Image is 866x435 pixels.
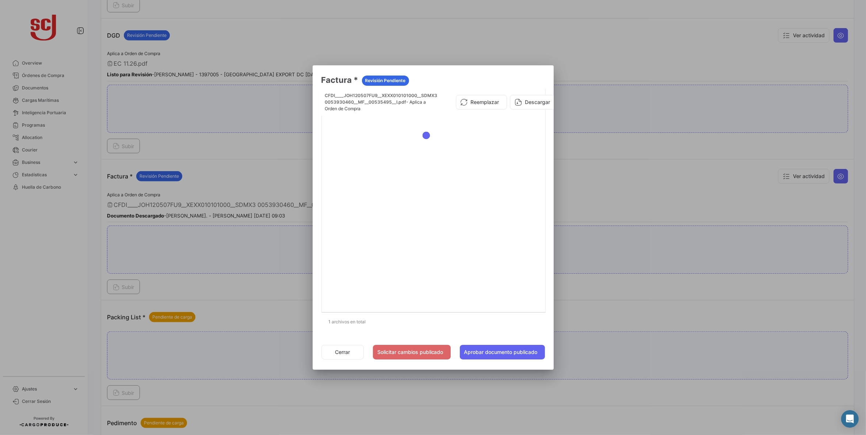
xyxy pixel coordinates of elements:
[321,345,364,359] button: Cerrar
[365,77,406,84] span: Revisión Pendiente
[841,410,859,428] div: Abrir Intercom Messenger
[460,345,545,359] button: Aprobar documento publicado
[456,95,507,109] button: Reemplazar
[321,313,545,331] div: 1 archivos en total
[373,345,451,359] button: Solicitar cambios publicado
[325,93,438,105] span: CFDI____JOH120507FU9__XEXX010101000__SDMX3 0053930460__MF__00535495__I.pdf
[321,74,545,86] h3: Factura *
[510,95,558,109] button: Descargar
